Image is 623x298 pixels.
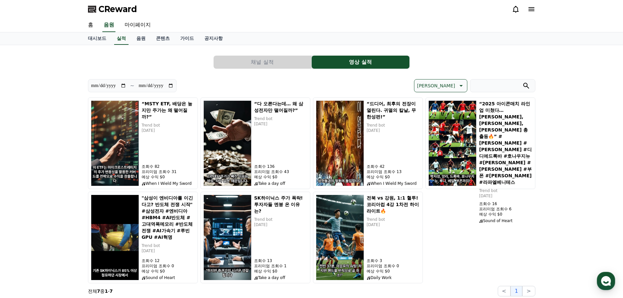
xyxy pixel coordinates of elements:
[254,195,307,214] h5: SK하이닉스 주가 폭락! 투자자들 멘붕 온 이유는?
[367,164,420,169] p: 조회수 42
[254,222,307,227] p: [DATE]
[2,207,43,224] a: 홈
[367,258,420,263] p: 조회수 3
[414,79,467,92] button: [PERSON_NAME]
[254,100,307,114] h5: “다 오른다는데… 왜 삼성전자만 떨어질까?”
[254,269,307,274] p: 예상 수익 $0
[142,181,195,186] p: When I Wield My Sword
[367,195,420,214] h5: 전북 vs 강원, 1:1 혈투! 코리아컵 4강 1차전 하이라이트🔥
[254,116,307,121] p: Trend bot
[175,32,199,45] a: 가이드
[101,217,109,222] span: 설정
[131,32,151,45] a: 음원
[142,243,195,248] p: Trend bot
[367,174,420,180] p: 예상 수익 $0
[110,289,113,294] strong: 7
[479,212,532,217] p: 예상 수익 $0
[254,258,307,263] p: 조회수 13
[479,188,532,193] p: Trend bot
[417,81,455,90] p: [PERSON_NAME]
[97,289,100,294] strong: 7
[83,18,98,32] a: 홈
[142,275,195,280] p: Sound of Heart
[428,100,476,186] img: “2025 아이콘매치 라인업 미쳤다… 앙리, 박지성, 베일 총출동🔥” #박지성 #티에리앙리 #디디에드록바 #호나우지뉴 #웨인루니 #가레스베일 #부폰 #아르센벵거 #라파엘베니테스
[142,164,195,169] p: 조회수 82
[214,56,311,69] button: 채널 실적
[479,206,532,212] p: 프리미엄 조회수 6
[142,100,195,120] h5: “MSTY ETF, 배당은 높지만 주가는 왜 떨어질까?”
[313,192,423,283] button: 전북 vs 강원, 1:1 혈투! 코리아컵 4강 1차전 하이라이트🔥 전북 vs 강원, 1:1 혈투! 코리아컵 4강 1차전 하이라이트🔥 Trend bot [DATE] 조회수 3 ...
[88,192,198,283] button: "삼성이 엔비디아를 이긴다고? 반도체 전쟁 시작" #삼성전자 #엔비디아 #HBM4 #AI반도체 #고대역폭메모리 #반도체전쟁 #AI가속기 #루빈GPU #AI혁명 "삼성이 엔비디...
[83,32,112,45] a: 대시보드
[203,100,251,186] img: “다 오른다는데… 왜 삼성전자만 떨어질까?”
[142,169,195,174] p: 프리미엄 조회수 31
[367,269,420,274] p: 예상 수익 $0
[367,181,420,186] p: When I Wield My Sword
[142,195,195,240] h5: "삼성이 엔비디아를 이긴다고? 반도체 전쟁 시작" #삼성전자 #엔비디아 #HBM4 #AI반도체 #고대역폭메모리 #반도체전쟁 #AI가속기 #루빈GPU #AI혁명
[91,195,139,280] img: "삼성이 엔비디아를 이긴다고? 반도체 전쟁 시작" #삼성전자 #엔비디아 #HBM4 #AI반도체 #고대역폭메모리 #반도체전쟁 #AI가속기 #루빈GPU #AI혁명
[425,97,535,189] button: “2025 아이콘매치 라인업 미쳤다… 앙리, 박지성, 베일 총출동🔥” #박지성 #티에리앙리 #디디에드록바 #호나우지뉴 #웨인루니 #가레스베일 #부폰 #아르센벵거 #라파엘베니테...
[254,217,307,222] p: Trend bot
[21,217,25,222] span: 홈
[367,169,420,174] p: 프리미엄 조회수 13
[142,263,195,269] p: 프리미엄 조회수 0
[479,201,532,206] p: 조회수 16
[367,263,420,269] p: 프리미엄 조회수 0
[479,100,532,185] h5: “2025 아이콘매치 라인업 미쳤다… [PERSON_NAME], [PERSON_NAME], [PERSON_NAME] 총출동🔥” #[PERSON_NAME] #[PERSON_NA...
[254,174,307,180] p: 예상 수익 $0
[200,97,310,189] button: “다 오른다는데… 왜 삼성전자만 떨어질까?” “다 오른다는데… 왜 삼성전자만 떨어질까?” Trend bot [DATE] 조회수 136 프리미엄 조회수 43 예상 수익 $0 T...
[142,128,195,133] p: [DATE]
[88,97,198,189] button: “MSTY ETF, 배당은 높지만 주가는 왜 떨어질까?” “MSTY ETF, 배당은 높지만 주가는 왜 떨어질까?” Trend bot [DATE] 조회수 82 프리미엄 조회수 ...
[367,222,420,227] p: [DATE]
[199,32,228,45] a: 공지사항
[91,100,139,186] img: “MSTY ETF, 배당은 높지만 주가는 왜 떨어질까?”
[367,128,420,133] p: [DATE]
[254,263,307,269] p: 프리미엄 조회수 1
[88,288,113,294] p: 전체 중 -
[479,193,532,199] p: [DATE]
[254,169,307,174] p: 프리미엄 조회수 43
[84,207,126,224] a: 설정
[142,248,195,254] p: [DATE]
[142,123,195,128] p: Trend bot
[130,82,134,90] p: ~
[200,192,310,283] button: SK하이닉스 주가 폭락! 투자자들 멘붕 온 이유는? SK하이닉스 주가 폭락! 투자자들 멘붕 온 이유는? Trend bot [DATE] 조회수 13 프리미엄 조회수 1 예상 수...
[367,217,420,222] p: Trend bot
[313,97,423,189] button: “드디어, 최후의 전장이 열린다. 귀멸의 칼날, 무한성편!” “드디어, 최후의 전장이 열린다. 귀멸의 칼날, 무한성편!” Trend bot [DATE] 조회수 42 프리미엄 ...
[142,258,195,263] p: 조회수 12
[312,56,409,69] button: 영상 실적
[254,275,307,280] p: Take a day off
[105,289,108,294] strong: 1
[367,100,420,120] h5: “드디어, 최후의 전장이 열린다. 귀멸의 칼날, 무한성편!”
[102,18,115,32] a: 음원
[142,174,195,180] p: 예상 수익 $0
[88,4,137,14] a: CReward
[43,207,84,224] a: 대화
[119,18,156,32] a: 마이페이지
[203,195,251,280] img: SK하이닉스 주가 폭락! 투자자들 멘붕 온 이유는?
[522,286,535,296] button: >
[142,269,195,274] p: 예상 수익 $0
[151,32,175,45] a: 콘텐츠
[316,100,364,186] img: “드디어, 최후의 전장이 열린다. 귀멸의 칼날, 무한성편!”
[498,286,511,296] button: <
[316,195,364,280] img: 전북 vs 강원, 1:1 혈투! 코리아컵 4강 1차전 하이라이트🔥
[511,286,522,296] button: 1
[114,32,129,45] a: 실적
[367,123,420,128] p: Trend bot
[254,181,307,186] p: Take a day off
[254,164,307,169] p: 조회수 136
[60,218,68,223] span: 대화
[367,275,420,280] p: Daily Work
[254,121,307,127] p: [DATE]
[98,4,137,14] span: CReward
[479,218,532,223] p: Sound of Heart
